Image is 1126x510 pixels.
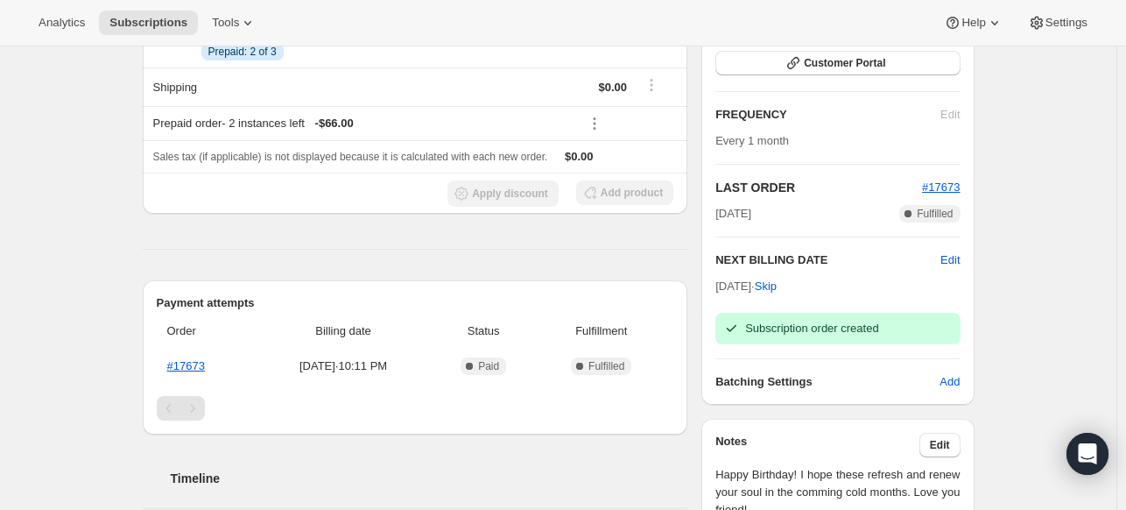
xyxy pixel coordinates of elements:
h2: LAST ORDER [715,179,922,196]
span: - $66.00 [315,115,354,132]
h2: Payment attempts [157,294,674,312]
button: Customer Portal [715,51,960,75]
span: Subscriptions [109,16,187,30]
h6: Batching Settings [715,373,940,391]
button: Help [933,11,1013,35]
span: Status [438,322,529,340]
span: Skip [755,278,777,295]
span: Subscription order created [745,322,878,335]
a: #17673 [167,359,205,372]
span: Customer Portal [804,56,885,70]
span: Fulfillment [539,322,663,340]
button: Tools [201,11,267,35]
span: Fulfilled [917,207,953,221]
div: Prepaid order - 2 instances left [153,115,570,132]
div: Open Intercom Messenger [1066,433,1108,475]
h3: Notes [715,433,919,457]
button: Edit [940,251,960,269]
button: Shipping actions [637,75,665,95]
button: #17673 [922,179,960,196]
span: Add [940,373,960,391]
span: Every 1 month [715,134,789,147]
span: [DATE] · [715,280,777,293]
button: Add [929,368,970,396]
button: Subscriptions [99,11,198,35]
span: Sales tax (if applicable) is not displayed because it is calculated with each new order. [153,151,548,163]
span: Tools [212,16,239,30]
a: #17673 [922,181,960,194]
th: Order [157,312,255,351]
span: Help [961,16,985,30]
button: Edit [919,433,961,457]
span: Paid [478,359,499,373]
button: Settings [1017,11,1098,35]
span: Analytics [39,16,85,30]
span: Edit [930,438,950,452]
span: Fulfilled [588,359,624,373]
nav: Pagination [157,396,674,421]
h2: Timeline [171,470,688,487]
button: Skip [744,273,787,301]
th: Shipping [143,67,406,106]
button: Analytics [28,11,95,35]
h2: NEXT BILLING DATE [715,251,940,269]
h2: FREQUENCY [715,106,940,124]
span: Billing date [259,322,427,340]
span: Settings [1045,16,1087,30]
span: $0.00 [565,150,594,163]
span: $0.00 [598,81,627,94]
span: Prepaid: 2 of 3 [208,45,277,59]
span: [DATE] [715,205,751,223]
span: [DATE] · 10:11 PM [259,358,427,375]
